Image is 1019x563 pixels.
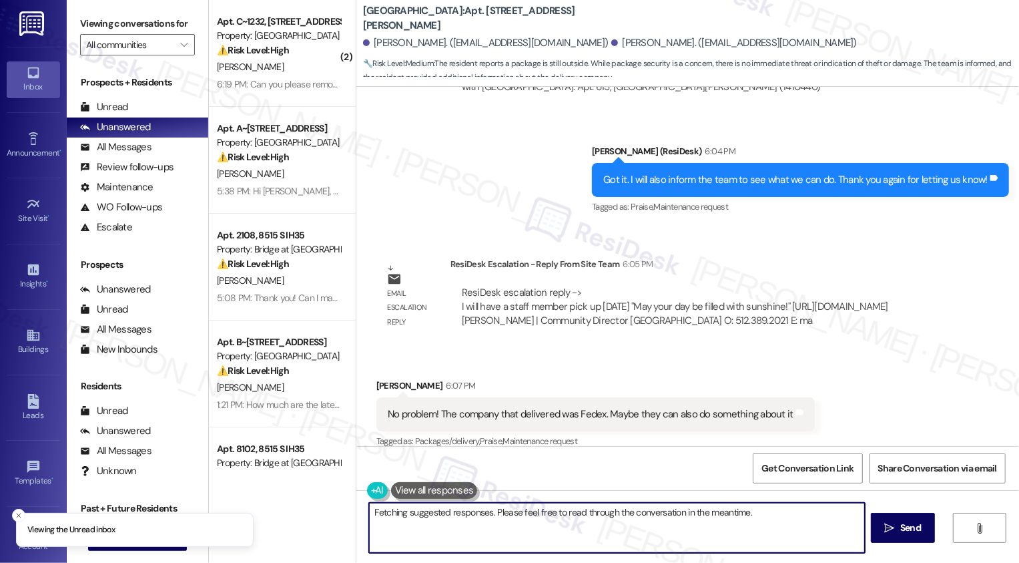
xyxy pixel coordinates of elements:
[217,15,340,29] div: Apt. C~1232, [STREET_ADDRESS]
[217,456,340,470] div: Property: Bridge at [GEOGRAPHIC_DATA]
[217,442,340,456] div: Apt. 8102, 8515 S IH35
[48,212,50,221] span: •
[611,36,857,50] div: [PERSON_NAME]. ([EMAIL_ADDRESS][DOMAIN_NAME])
[80,424,151,438] div: Unanswered
[80,220,132,234] div: Escalate
[217,258,289,270] strong: ⚠️ Risk Level: High
[217,365,289,377] strong: ⚠️ Risk Level: High
[369,503,865,553] textarea: {{first_name}}, I'm on it! I will follow up with the team regarding the
[46,277,48,287] span: •
[217,381,284,393] span: [PERSON_NAME]
[376,431,815,451] div: Tagged as:
[702,144,735,158] div: 6:04 PM
[80,160,174,174] div: Review follow-ups
[870,453,1006,484] button: Share Conversation via email
[753,453,862,484] button: Get Conversation Link
[462,286,888,328] div: ResiDesk escalation reply -> I will have a staff member pick up [DATE] "May your day be filled wi...
[442,379,475,393] div: 6:07 PM
[217,151,289,163] strong: ⚠️ Risk Level: High
[480,435,502,447] span: Praise ,
[217,29,340,43] div: Property: [GEOGRAPHIC_DATA]
[80,283,151,297] div: Unanswered
[620,257,653,271] div: 6:05 PM
[217,78,478,90] div: 6:19 PM: Can you please remove me from your contacts. Thank you!
[80,343,157,357] div: New Inbounds
[7,193,60,229] a: Site Visit •
[654,201,729,212] span: Maintenance request
[80,404,128,418] div: Unread
[80,120,151,134] div: Unanswered
[27,524,115,536] p: Viewing the Unread inbox
[80,180,153,194] div: Maintenance
[80,140,151,154] div: All Messages
[80,303,128,317] div: Unread
[387,287,439,329] div: Email escalation reply
[7,390,60,426] a: Leads
[363,4,630,33] b: [GEOGRAPHIC_DATA]: Apt. [STREET_ADDRESS][PERSON_NAME]
[7,455,60,492] a: Templates •
[217,335,340,349] div: Apt. B~[STREET_ADDRESS]
[217,274,284,287] span: [PERSON_NAME]
[80,100,128,114] div: Unread
[217,61,284,73] span: [PERSON_NAME]
[631,201,653,212] span: Praise ,
[376,379,815,397] div: [PERSON_NAME]
[388,407,793,421] div: No problem! The company that delivered was Fedex. Maybe they can also do something about it
[59,146,61,156] span: •
[80,444,151,458] div: All Messages
[7,324,60,360] a: Buildings
[975,523,985,534] i: 
[415,435,480,447] span: Packages/delivery ,
[67,502,208,516] div: Past + Future Residents
[80,13,195,34] label: Viewing conversations for
[592,144,1009,163] div: [PERSON_NAME] (ResiDesk)
[885,523,895,534] i: 
[363,58,434,69] strong: 🔧 Risk Level: Medium
[363,36,609,50] div: [PERSON_NAME]. ([EMAIL_ADDRESS][DOMAIN_NAME])
[217,122,340,136] div: Apt. A~[STREET_ADDRESS]
[450,257,953,276] div: ResiDesk Escalation - Reply From Site Team
[67,258,208,272] div: Prospects
[80,200,162,214] div: WO Follow-ups
[900,521,921,535] span: Send
[86,34,174,55] input: All communities
[871,513,936,543] button: Send
[7,521,60,557] a: Account
[67,379,208,393] div: Residents
[503,435,578,447] span: Maintenance request
[217,292,494,304] div: 5:08 PM: Thank you! Can I make a partial payment with a money order?
[12,509,25,522] button: Close toast
[80,323,151,337] div: All Messages
[217,44,289,56] strong: ⚠️ Risk Level: High
[67,75,208,89] div: Prospects + Residents
[7,61,60,98] a: Inbox
[217,136,340,150] div: Property: [GEOGRAPHIC_DATA]
[7,258,60,295] a: Insights •
[217,349,340,363] div: Property: [GEOGRAPHIC_DATA]
[603,173,988,187] div: Got it. I will also inform the team to see what we can do. Thank you again for letting us know!
[592,197,1009,216] div: Tagged as:
[363,57,1019,85] span: : The resident reports a package is still outside. While package security is a concern, there is ...
[217,168,284,180] span: [PERSON_NAME]
[180,39,188,50] i: 
[80,464,137,478] div: Unknown
[51,474,53,484] span: •
[878,461,997,476] span: Share Conversation via email
[217,228,340,242] div: Apt. 2108, 8515 S IH35
[19,11,47,36] img: ResiDesk Logo
[761,461,854,476] span: Get Conversation Link
[217,399,354,411] div: 1:21 PM: How much are the late fees
[217,242,340,256] div: Property: Bridge at [GEOGRAPHIC_DATA]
